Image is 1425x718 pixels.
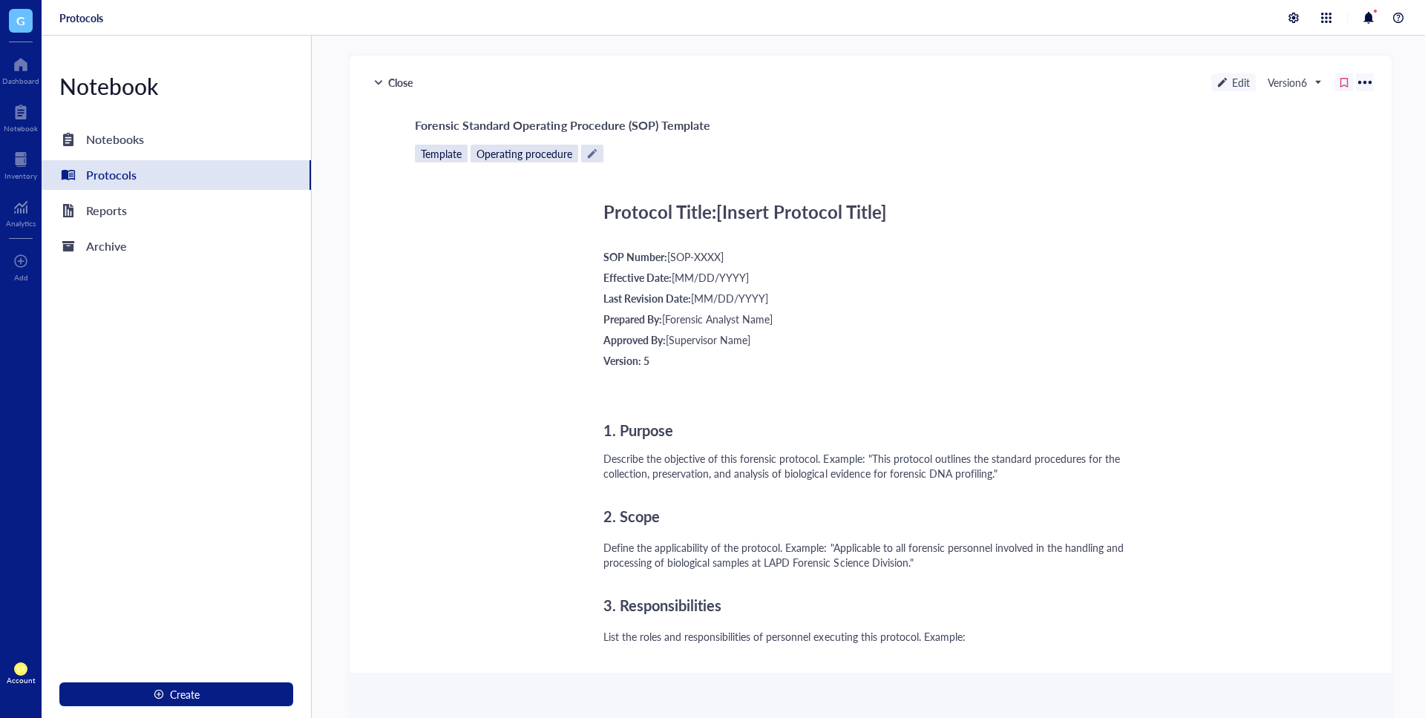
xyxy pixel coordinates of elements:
span: 3. Responsibilities [603,595,721,616]
button: Create [59,682,293,706]
div: Notebooks [86,129,144,150]
a: Inventory [4,148,37,180]
span: Effective Date: [603,270,672,285]
div: Inventory [4,171,37,180]
a: Archive [42,231,311,261]
span: [Supervisor Name] [666,332,750,347]
div: Protocols [86,165,137,185]
span: List the roles and responsibilities of personnel executing this protocol. Example: [603,629,966,644]
span: Template [415,145,468,162]
span: [Forensic Analyst Name] [662,312,773,326]
span: Prepared By: [603,312,662,326]
span: 1. Purpose [603,420,673,441]
span: SOP Number: [603,249,667,264]
span: [SOP-XXXX] [667,249,724,264]
span: Protocol Title: [603,199,716,224]
div: Reports [86,200,127,221]
div: Notebook [42,71,311,101]
a: Dashboard [2,53,39,85]
span: [Insert Protocol Title] [716,199,887,224]
span: Approved By: [603,332,666,347]
div: Dashboard [2,76,39,85]
span: Create [170,688,200,700]
span: LR [17,665,24,673]
span: Version 6 [1268,76,1320,89]
div: Account [7,676,36,685]
span: Operating procedure [471,145,578,162]
span: Last Revision Date: [603,291,691,306]
span: [MM/DD/YYYY] [691,291,768,306]
div: Archive [86,236,127,257]
span: Describe the objective of this forensic protocol. Example: "This protocol outlines the standard p... [603,451,1123,481]
a: Analytics [6,195,36,228]
span: Version: 5 [603,353,649,368]
span: 2. Scope [603,506,660,527]
span: [MM/DD/YYYY] [672,270,749,285]
div: Add [14,273,28,282]
span: Define the applicability of the protocol. Example: "Applicable to all forensic personnel involved... [603,540,1127,570]
div: Edit [1211,73,1256,91]
a: Reports [42,196,311,225]
div: Analytics [6,219,36,228]
a: Protocols [42,160,311,190]
a: Notebooks [42,125,311,154]
div: Forensic Standard Operating Procedure (SOP) Template [415,115,1326,136]
div: Close [367,73,419,91]
span: G [16,11,25,30]
a: Notebook [4,100,38,133]
a: Protocols [59,11,103,24]
div: Notebook [4,124,38,133]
